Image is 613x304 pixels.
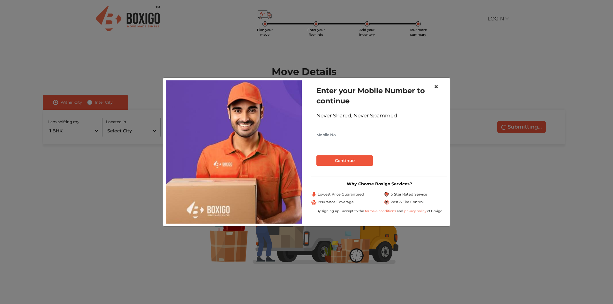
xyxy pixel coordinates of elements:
[390,192,427,197] span: 5 Star Rated Service
[316,112,442,120] div: Never Shared, Never Spammed
[318,199,354,205] span: Insurance Coverage
[316,85,442,106] h1: Enter your Mobile Number to continue
[365,209,397,213] a: terms & conditions
[311,182,447,186] h3: Why Choose Boxigo Services?
[434,82,438,91] span: ×
[390,199,424,205] span: Pest & Fire Control
[403,209,427,213] a: privacy policy
[318,192,364,197] span: Lowest Price Guaranteed
[311,209,447,213] div: By signing up I accept to the and of Boxigo
[316,155,373,166] button: Continue
[316,130,442,140] input: Mobile No
[166,80,302,223] img: relocation-img
[429,78,443,96] button: Close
